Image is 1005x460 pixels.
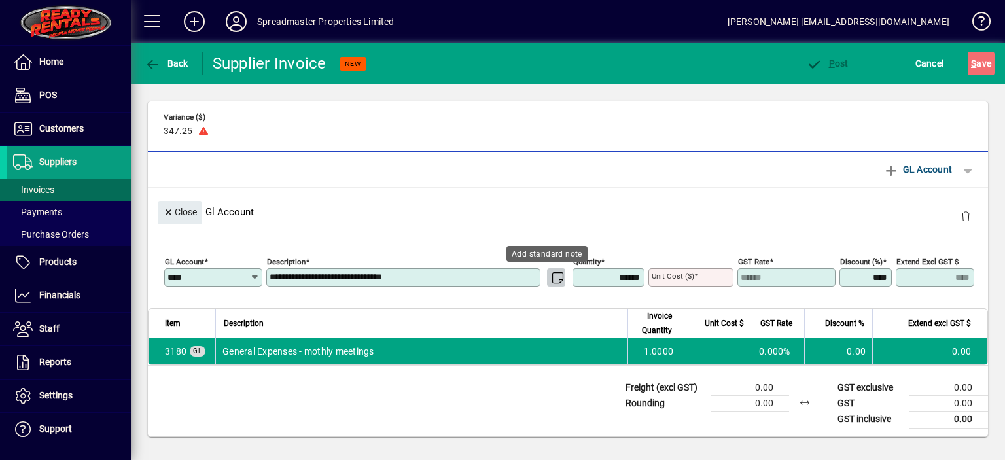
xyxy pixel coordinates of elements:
td: 0.00 [804,338,872,364]
td: 0.00 [872,338,987,364]
span: Customers [39,123,84,133]
mat-label: Description [267,257,306,266]
td: 0.00 [909,380,988,395]
span: Payments [13,207,62,217]
mat-label: Discount (%) [840,257,883,266]
span: Description [224,316,264,330]
span: Invoices [13,185,54,195]
span: P [829,58,835,69]
a: Settings [7,380,131,412]
td: GST inclusive [831,411,909,427]
span: Unit Cost $ [705,316,744,330]
td: 0.00 [909,395,988,411]
td: General Expenses - mothly meetings [215,338,627,364]
button: Save [968,52,995,75]
span: Back [145,58,188,69]
td: 0.00 [711,380,789,395]
span: Close [163,202,197,223]
button: Post [803,52,852,75]
mat-label: GL Account [165,257,204,266]
td: Freight (excl GST) [619,380,711,395]
div: Add standard note [506,246,588,262]
mat-label: Unit Cost ($) [652,272,694,281]
td: 0.00 [711,395,789,411]
span: General Expenses [165,345,186,358]
a: POS [7,79,131,112]
a: Purchase Orders [7,223,131,245]
button: Cancel [912,52,947,75]
span: NEW [345,60,361,68]
span: Financials [39,290,80,300]
td: GST exclusive [831,380,909,395]
span: POS [39,90,57,100]
a: Knowledge Base [962,3,989,45]
span: Cancel [915,53,944,74]
span: Reports [39,357,71,367]
span: Item [165,316,181,330]
span: Extend excl GST $ [908,316,971,330]
app-page-header-button: Close [154,206,205,218]
span: ost [806,58,849,69]
span: S [971,58,976,69]
a: Reports [7,346,131,379]
span: ave [971,53,991,74]
td: Rounding [619,395,711,411]
div: Spreadmaster Properties Limited [257,11,394,32]
span: Variance ($) [164,113,242,122]
app-page-header-button: Delete [950,210,981,222]
td: 0.000% [752,338,804,364]
span: Settings [39,390,73,400]
a: Payments [7,201,131,223]
button: Add [173,10,215,33]
mat-label: GST rate [738,257,769,266]
a: Invoices [7,179,131,201]
a: Staff [7,313,131,345]
button: Delete [950,201,981,232]
a: Customers [7,113,131,145]
span: GL [193,347,202,355]
span: Support [39,423,72,434]
a: Home [7,46,131,79]
div: Supplier Invoice [213,53,326,74]
span: Invoice Quantity [636,309,672,338]
span: Suppliers [39,156,77,167]
mat-label: Extend excl GST $ [896,257,959,266]
span: Products [39,257,77,267]
span: Staff [39,323,60,334]
button: Close [158,201,202,224]
span: 347.25 [164,126,192,137]
div: [PERSON_NAME] [EMAIL_ADDRESS][DOMAIN_NAME] [728,11,949,32]
button: Profile [215,10,257,33]
a: Products [7,246,131,279]
app-page-header-button: Back [131,52,203,75]
span: Home [39,56,63,67]
span: GST Rate [760,316,792,330]
td: 0.00 [909,411,988,427]
span: Purchase Orders [13,229,89,239]
a: Support [7,413,131,446]
a: Financials [7,279,131,312]
div: Gl Account [148,188,988,236]
span: Discount % [825,316,864,330]
td: 1.0000 [627,338,680,364]
td: GST [831,395,909,411]
button: Back [141,52,192,75]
